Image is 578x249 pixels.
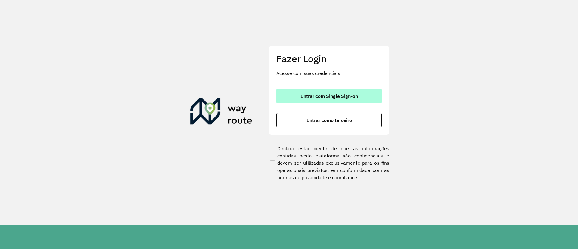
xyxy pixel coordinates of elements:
p: Acesse com suas credenciais [276,70,382,77]
label: Declaro estar ciente de que as informações contidas nesta plataforma são confidenciais e devem se... [269,145,389,181]
button: button [276,113,382,127]
span: Entrar como terceiro [306,118,352,123]
span: Entrar com Single Sign-on [300,94,358,98]
h2: Fazer Login [276,53,382,64]
img: Roteirizador AmbevTech [190,98,252,127]
button: button [276,89,382,103]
